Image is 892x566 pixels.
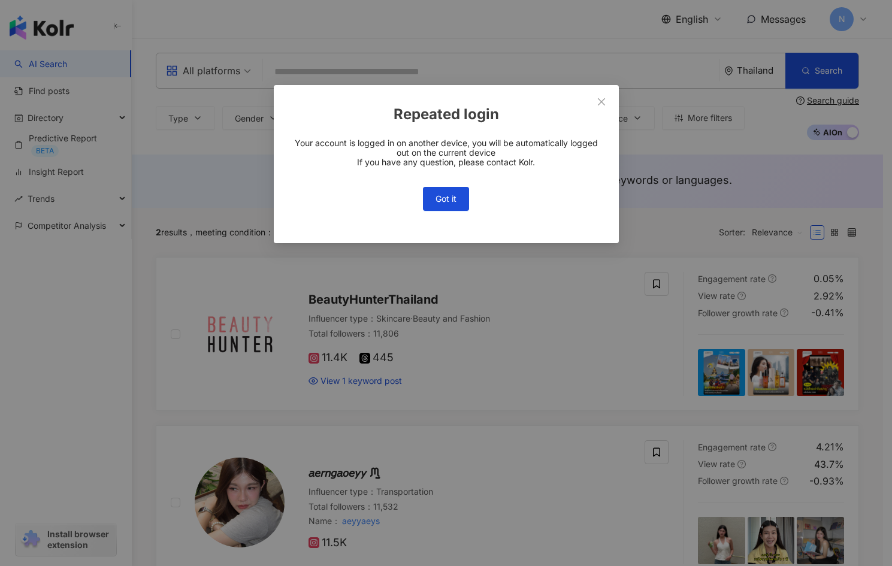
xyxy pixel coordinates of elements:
span: Your account is logged in on another device, you will be automatically logged out on the current ... [293,138,600,167]
button: Got it [423,187,469,211]
span: Got it [436,194,456,204]
button: Close [589,90,613,114]
div: Repeated login [293,104,600,125]
span: close [597,97,606,107]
